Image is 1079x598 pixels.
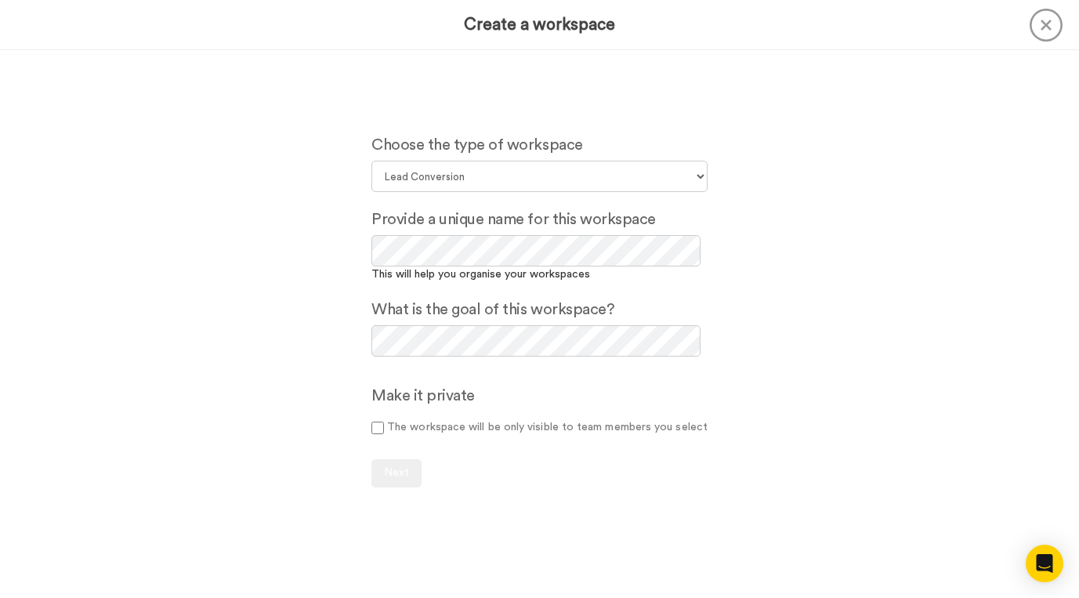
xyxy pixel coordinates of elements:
h3: Create a workspace [464,16,615,34]
div: This will help you organise your workspaces [371,266,708,282]
div: Open Intercom Messenger [1026,545,1063,582]
label: What is the goal of this workspace? [371,298,614,321]
label: The workspace will be only visible to team members you select [371,419,708,436]
input: The workspace will be only visible to team members you select [371,422,384,434]
label: Choose the type of workspace [371,133,583,157]
button: Next [371,459,422,487]
label: Make it private [371,384,475,408]
label: Provide a unique name for this workspace [371,208,656,231]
